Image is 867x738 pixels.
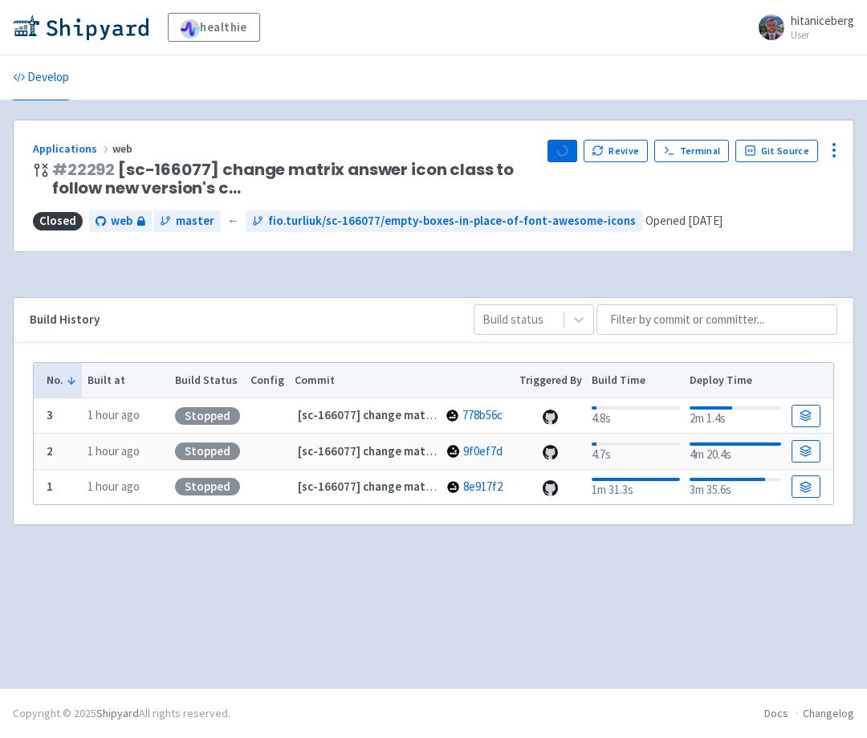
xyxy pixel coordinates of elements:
[596,304,837,335] input: Filter by commit or committer...
[47,372,77,389] button: No.
[803,706,854,720] a: Changelog
[463,443,503,459] a: 9f0ef7d
[592,403,679,428] div: 4.8s
[791,13,854,28] span: hitaniceberg
[13,55,69,100] a: Develop
[514,363,587,398] th: Triggered By
[47,407,53,422] b: 3
[547,140,576,162] button: Loading
[88,479,140,494] time: 1 hour ago
[289,363,514,398] th: Commit
[645,213,722,228] span: Opened
[168,13,260,42] a: healthie
[587,363,685,398] th: Build Time
[88,407,140,422] time: 1 hour ago
[89,210,152,232] a: web
[170,363,246,398] th: Build Status
[176,212,214,230] span: master
[153,210,221,232] a: master
[690,439,781,464] div: 4m 20.4s
[111,212,132,230] span: web
[13,14,149,40] img: Shipyard logo
[88,443,140,459] time: 1 hour ago
[735,140,818,162] a: Git Source
[688,213,722,228] time: [DATE]
[47,479,53,494] b: 1
[685,363,786,398] th: Deploy Time
[268,212,636,230] span: fio.turliuk/sc-166077/empty-boxes-in-place-of-font-awesome-icons
[246,210,642,232] a: fio.turliuk/sc-166077/empty-boxes-in-place-of-font-awesome-icons
[792,440,820,463] a: Build Details
[791,30,854,40] small: User
[33,141,112,156] a: Applications
[690,475,781,499] div: 3m 35.6s
[96,706,139,720] a: Shipyard
[30,311,448,329] div: Build History
[52,158,115,181] a: #22292
[245,363,289,398] th: Config
[764,706,788,720] a: Docs
[792,475,820,498] a: Build Details
[112,141,135,156] span: web
[584,140,648,162] button: Revive
[654,140,729,162] a: Terminal
[227,212,239,230] span: ←
[690,403,781,428] div: 2m 1.4s
[175,478,240,495] div: Stopped
[592,439,679,464] div: 4.7s
[33,212,83,230] span: Closed
[298,443,723,459] strong: [sc-166077] change matrix answer icon class to follow new version's convention
[298,479,723,494] strong: [sc-166077] change matrix answer icon class to follow new version's convention
[462,407,503,422] a: 778b56c
[82,363,169,398] th: Built at
[298,407,723,422] strong: [sc-166077] change matrix answer icon class to follow new version's convention
[463,479,503,494] a: 8e917f2
[792,405,820,427] a: Build Details
[175,442,240,460] div: Stopped
[749,14,854,40] a: hitaniceberg User
[175,407,240,425] div: Stopped
[592,475,679,499] div: 1m 31.3s
[52,161,535,198] span: [sc-166077] change matrix answer icon class to follow new version's c…
[13,705,230,722] div: Copyright © 2025 All rights reserved.
[47,443,53,459] b: 2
